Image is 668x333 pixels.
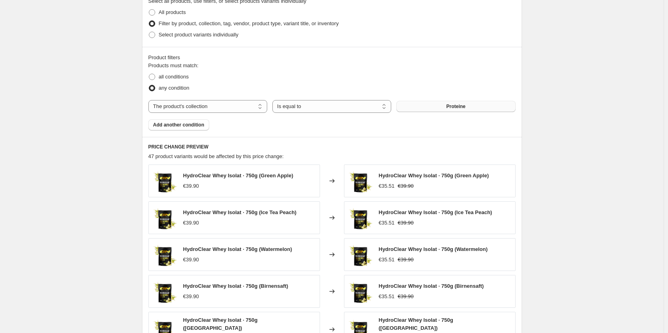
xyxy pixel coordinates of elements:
[183,283,288,289] span: HydroClear Whey Isolat · 750g (Birnensaft)
[153,243,177,267] img: ClearWhey1000g-GreenApple_2000x1950_cdae78d5-b2c9-48f9-a7f7-54597217b253_80x.webp
[183,246,292,252] span: HydroClear Whey Isolat · 750g (Watermelon)
[153,169,177,193] img: ClearWhey1000g-GreenApple_2000x1950_cdae78d5-b2c9-48f9-a7f7-54597217b253_80x.webp
[159,9,186,15] span: All products
[348,279,372,303] img: ClearWhey1000g-GreenApple_2000x1950_cdae78d5-b2c9-48f9-a7f7-54597217b253_80x.webp
[183,182,199,190] div: €39.90
[183,256,199,264] div: €39.90
[159,20,339,26] span: Filter by product, collection, tag, vendor, product type, variant title, or inventory
[153,206,177,230] img: ClearWhey1000g-GreenApple_2000x1950_cdae78d5-b2c9-48f9-a7f7-54597217b253_80x.webp
[379,293,395,301] div: €35.51
[398,293,414,301] strike: €39.90
[148,62,199,68] span: Products must match:
[148,119,209,130] button: Add another condition
[159,74,189,80] span: all conditions
[379,219,395,227] div: €35.51
[153,122,204,128] span: Add another condition
[183,173,293,179] span: HydroClear Whey Isolat · 750g (Green Apple)
[348,243,372,267] img: ClearWhey1000g-GreenApple_2000x1950_cdae78d5-b2c9-48f9-a7f7-54597217b253_80x.webp
[183,293,199,301] div: €39.90
[148,144,516,150] h6: PRICE CHANGE PREVIEW
[379,182,395,190] div: €35.51
[379,283,484,289] span: HydroClear Whey Isolat · 750g (Birnensaft)
[446,103,466,110] span: Proteine
[183,209,297,215] span: HydroClear Whey Isolat · 750g (Ice Tea Peach)
[398,219,414,227] strike: €39.90
[159,32,238,38] span: Select product variants individually
[398,256,414,264] strike: €39.90
[379,317,453,331] span: HydroClear Whey Isolat · 750g ([GEOGRAPHIC_DATA])
[396,101,515,112] button: Proteine
[183,219,199,227] div: €39.90
[379,173,489,179] span: HydroClear Whey Isolat · 750g (Green Apple)
[348,206,372,230] img: ClearWhey1000g-GreenApple_2000x1950_cdae78d5-b2c9-48f9-a7f7-54597217b253_80x.webp
[148,54,516,62] div: Product filters
[379,256,395,264] div: €35.51
[398,182,414,190] strike: €39.90
[379,209,492,215] span: HydroClear Whey Isolat · 750g (Ice Tea Peach)
[348,169,372,193] img: ClearWhey1000g-GreenApple_2000x1950_cdae78d5-b2c9-48f9-a7f7-54597217b253_80x.webp
[153,279,177,303] img: ClearWhey1000g-GreenApple_2000x1950_cdae78d5-b2c9-48f9-a7f7-54597217b253_80x.webp
[379,246,488,252] span: HydroClear Whey Isolat · 750g (Watermelon)
[159,85,190,91] span: any condition
[183,317,258,331] span: HydroClear Whey Isolat · 750g ([GEOGRAPHIC_DATA])
[148,153,284,159] span: 47 product variants would be affected by this price change:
